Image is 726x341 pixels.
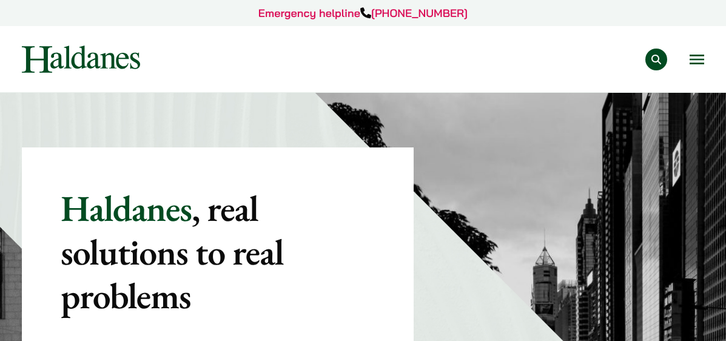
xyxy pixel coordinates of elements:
[61,184,283,319] mark: , real solutions to real problems
[645,49,667,70] button: Search
[690,55,704,64] button: Open menu
[22,46,140,73] img: Logo of Haldanes
[258,6,468,20] a: Emergency helpline[PHONE_NUMBER]
[61,186,375,317] p: Haldanes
